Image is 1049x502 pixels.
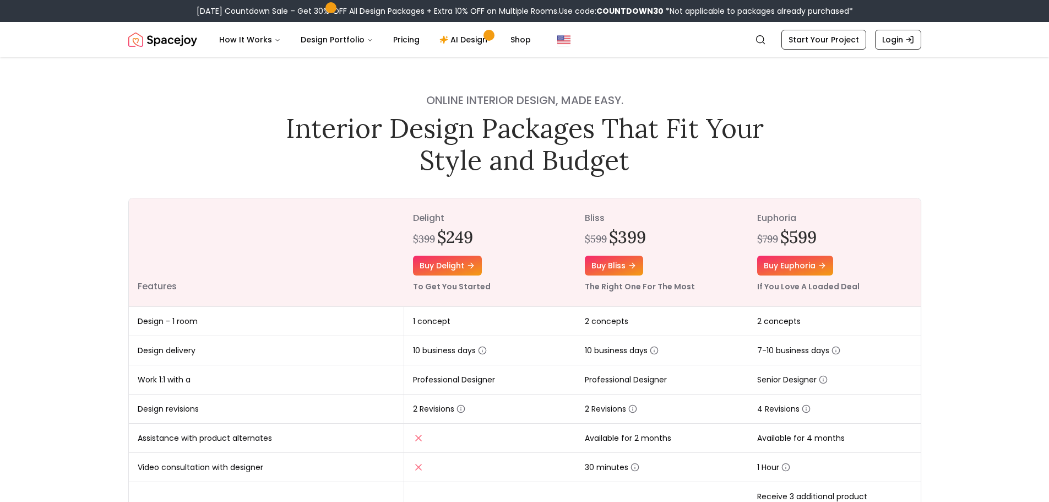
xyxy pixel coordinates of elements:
[278,93,771,108] h4: Online interior design, made easy.
[757,462,790,473] span: 1 Hour
[585,462,639,473] span: 30 minutes
[875,30,921,50] a: Login
[384,29,428,51] a: Pricing
[129,424,404,453] td: Assistance with product alternates
[596,6,664,17] b: COUNTDOWN30
[664,6,853,17] span: *Not applicable to packages already purchased*
[413,316,450,327] span: 1 concept
[576,424,748,453] td: Available for 2 months
[585,212,740,225] p: bliss
[197,6,853,17] div: [DATE] Countdown Sale – Get 30% OFF All Design Packages + Extra 10% OFF on Multiple Rooms.
[413,231,435,247] div: $399
[129,336,404,365] td: Design delivery
[431,29,499,51] a: AI Design
[413,345,487,356] span: 10 business days
[129,307,404,336] td: Design - 1 room
[559,6,664,17] span: Use code:
[413,212,568,225] p: delight
[585,281,695,292] small: The Right One For The Most
[129,198,404,307] th: Features
[757,231,778,247] div: $799
[413,403,465,414] span: 2 Revisions
[748,424,921,453] td: Available for 4 months
[585,403,637,414] span: 2 Revisions
[128,29,197,51] img: Spacejoy Logo
[557,33,570,46] img: United States
[780,227,817,247] h2: $599
[292,29,382,51] button: Design Portfolio
[129,365,404,395] td: Work 1:1 with a
[757,281,860,292] small: If You Love A Loaded Deal
[413,374,495,385] span: Professional Designer
[757,256,833,276] a: Buy euphoria
[757,403,811,414] span: 4 Revisions
[757,212,912,225] p: euphoria
[128,29,197,51] a: Spacejoy
[585,345,659,356] span: 10 business days
[437,227,473,247] h2: $249
[413,281,491,292] small: To Get You Started
[757,316,801,327] span: 2 concepts
[210,29,540,51] nav: Main
[129,395,404,424] td: Design revisions
[757,374,828,385] span: Senior Designer
[609,227,646,247] h2: $399
[585,231,607,247] div: $599
[585,316,628,327] span: 2 concepts
[210,29,290,51] button: How It Works
[502,29,540,51] a: Shop
[413,256,482,276] a: Buy delight
[128,22,921,57] nav: Global
[129,453,404,482] td: Video consultation with designer
[781,30,866,50] a: Start Your Project
[757,345,840,356] span: 7-10 business days
[585,374,667,385] span: Professional Designer
[585,256,643,276] a: Buy bliss
[278,112,771,176] h1: Interior Design Packages That Fit Your Style and Budget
